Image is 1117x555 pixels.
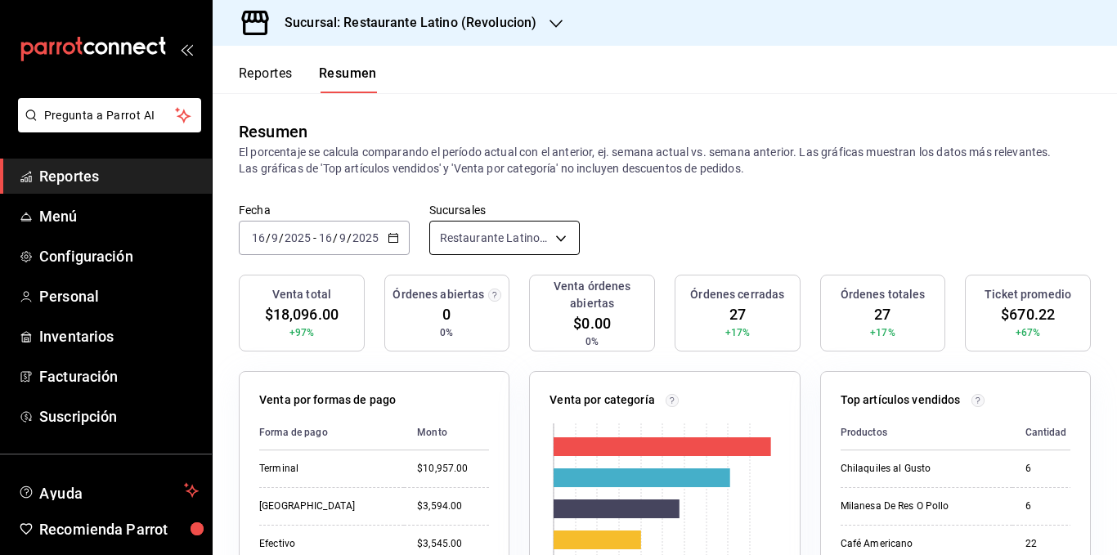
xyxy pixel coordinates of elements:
span: Recomienda Parrot [39,518,199,540]
span: Facturación [39,365,199,387]
a: Pregunta a Parrot AI [11,119,201,136]
h3: Órdenes totales [841,286,926,303]
button: Resumen [319,65,377,93]
input: -- [339,231,347,244]
span: - [313,231,316,244]
div: Efectivo [259,537,391,551]
div: Resumen [239,119,307,144]
p: Top artículos vendidos [841,392,961,409]
span: $670.22 [1001,303,1055,325]
input: -- [318,231,333,244]
span: Restaurante Latino (Revolucion) [440,230,550,246]
th: Cantidad [1012,415,1080,450]
p: Venta por categoría [550,392,655,409]
th: Forma de pago [259,415,404,450]
div: $3,594.00 [417,499,489,513]
th: Monto [404,415,489,450]
span: 0 [442,303,451,325]
label: Fecha [239,204,410,216]
span: +97% [289,325,315,340]
p: Venta por formas de pago [259,392,396,409]
div: $10,957.00 [417,462,489,476]
span: Ayuda [39,481,177,500]
span: +67% [1016,325,1041,340]
th: Productos [841,415,1012,450]
label: Sucursales [429,204,580,216]
span: 0% [585,334,599,349]
span: 27 [874,303,890,325]
span: $18,096.00 [265,303,339,325]
div: navigation tabs [239,65,377,93]
span: 0% [440,325,453,340]
div: Milanesa De Res O Pollo [841,499,999,513]
div: $3,545.00 [417,537,489,551]
span: / [333,231,338,244]
span: Personal [39,285,199,307]
div: Café Americano [841,537,999,551]
span: / [279,231,284,244]
div: Terminal [259,462,391,476]
span: / [347,231,352,244]
div: 6 [1025,462,1067,476]
input: -- [271,231,279,244]
span: Menú [39,205,199,227]
input: ---- [352,231,379,244]
p: El porcentaje se calcula comparando el período actual con el anterior, ej. semana actual vs. sema... [239,144,1091,177]
span: $0.00 [573,312,611,334]
h3: Sucursal: Restaurante Latino (Revolucion) [271,13,536,33]
span: +17% [725,325,751,340]
h3: Venta total [272,286,331,303]
input: -- [251,231,266,244]
button: open_drawer_menu [180,43,193,56]
span: Suscripción [39,405,199,427]
div: 22 [1025,537,1067,551]
span: / [266,231,271,244]
button: Reportes [239,65,293,93]
div: Chilaquiles al Gusto [841,462,999,476]
div: [GEOGRAPHIC_DATA] [259,499,391,513]
h3: Venta órdenes abiertas [536,278,648,312]
span: Pregunta a Parrot AI [44,107,176,124]
span: Reportes [39,165,199,187]
input: ---- [284,231,312,244]
span: 27 [729,303,746,325]
span: +17% [870,325,895,340]
h3: Ticket promedio [985,286,1071,303]
button: Pregunta a Parrot AI [18,98,201,132]
h3: Órdenes cerradas [690,286,784,303]
span: Configuración [39,245,199,267]
div: 6 [1025,499,1067,513]
span: Inventarios [39,325,199,347]
h3: Órdenes abiertas [393,286,484,303]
